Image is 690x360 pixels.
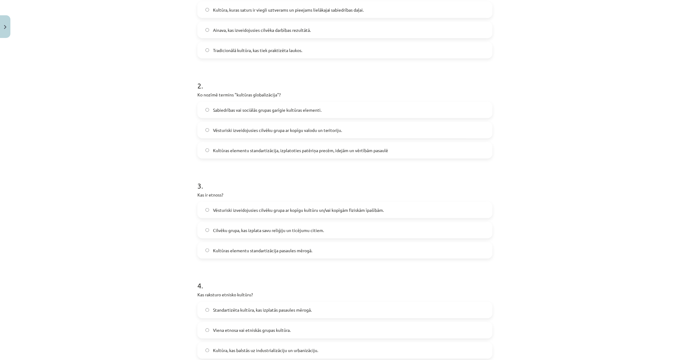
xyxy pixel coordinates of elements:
[205,108,209,112] input: Sabiedrības vai sociālās grupas garīgie kultūras elementi.
[205,48,209,52] input: Tradicionālā kultūra, kas tiek praktizēta laukos.
[205,208,209,212] input: Vēsturiski izveidojusies cilvēku grupa ar kopīgu kultūru un/vai kopīgām fiziskām īpašībām.
[213,207,384,213] span: Vēsturiski izveidojusies cilvēku grupa ar kopīgu kultūru un/vai kopīgām fiziskām īpašībām.
[197,271,493,290] h1: 4 .
[205,308,209,312] input: Standartizēta kultūra, kas izplatās pasaules mērogā.
[213,247,312,254] span: Kultūras elementu standartizācija pasaules mērogā.
[197,71,493,90] h1: 2 .
[205,128,209,132] input: Vēsturiski izveidojusies cilvēku grupa ar kopīgu valodu un teritoriju.
[205,28,209,32] input: Ainava, kas izveidojusies cilvēka darbības rezultātā.
[205,349,209,353] input: Kultūra, kas balstās uz industrializāciju un urbanizāciju.
[205,228,209,232] input: Cilvēku grupa, kas izplata savu reliģiju un ticējumu citiem.
[213,327,291,334] span: Viena etnosa vai etniskās grupas kultūra.
[197,92,493,98] p: Ko nozīmē termins "kultūras globalizācija"?
[205,249,209,253] input: Kultūras elementu standartizācija pasaules mērogā.
[213,107,321,113] span: Sabiedrības vai sociālās grupas garīgie kultūras elementi.
[213,47,302,54] span: Tradicionālā kultūra, kas tiek praktizēta laukos.
[205,328,209,332] input: Viena etnosa vai etniskās grupas kultūra.
[205,148,209,152] input: Kultūras elementu standartizācija, izplatoties patēriņa precēm, idejām un vērtībām pasaulē
[197,192,493,198] p: Kas ir etnoss?
[213,147,388,154] span: Kultūras elementu standartizācija, izplatoties patēriņa precēm, idejām un vērtībām pasaulē
[4,25,6,29] img: icon-close-lesson-0947bae3869378f0d4975bcd49f059093ad1ed9edebbc8119c70593378902aed.svg
[213,307,312,313] span: Standartizēta kultūra, kas izplatās pasaules mērogā.
[213,7,364,13] span: Kultūra, kuras saturs ir viegli uztverams un pieejams lielākajai sabiedrības daļai.
[197,171,493,190] h1: 3 .
[213,227,324,234] span: Cilvēku grupa, kas izplata savu reliģiju un ticējumu citiem.
[213,347,318,354] span: Kultūra, kas balstās uz industrializāciju un urbanizāciju.
[213,27,311,33] span: Ainava, kas izveidojusies cilvēka darbības rezultātā.
[197,292,493,298] p: Kas raksturo etnisko kultūru?
[205,8,209,12] input: Kultūra, kuras saturs ir viegli uztverams un pieejams lielākajai sabiedrības daļai.
[213,127,342,133] span: Vēsturiski izveidojusies cilvēku grupa ar kopīgu valodu un teritoriju.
